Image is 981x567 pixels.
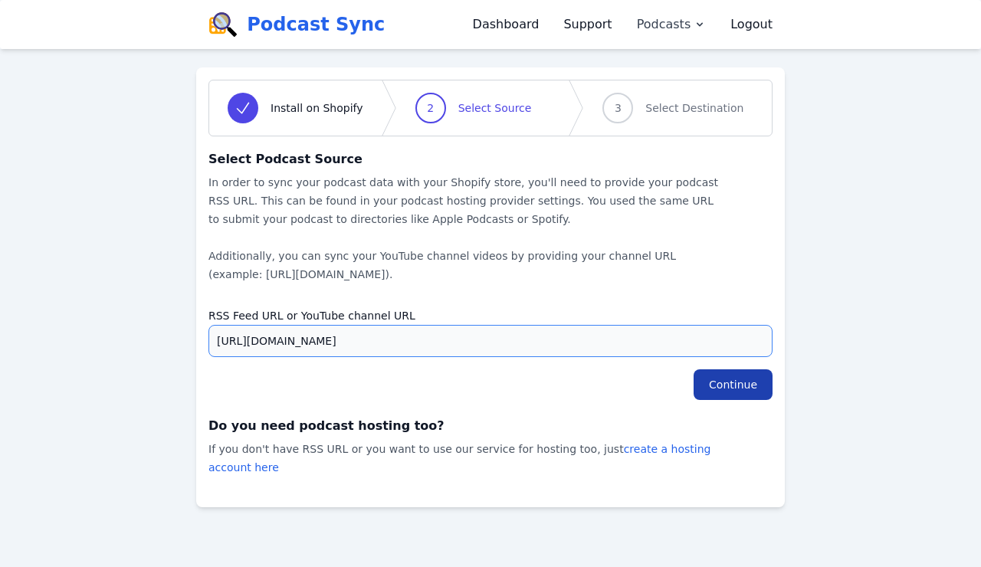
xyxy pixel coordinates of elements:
label: RSS Feed URL or YouTube channel URL [208,302,773,325]
span: 3 [615,100,622,116]
span: Podcast Sync [247,12,385,37]
h3: Do you need podcast hosting too? [208,415,773,437]
a: 2Select Source [397,80,550,136]
span: 2 [427,100,434,116]
input: Continue [694,369,773,400]
span: Install on Shopify [271,100,363,116]
nav: Progress [208,80,773,136]
a: Logout [730,15,773,34]
img: logo-d6353d82961d4b277a996a0a8fdf87ac71be1fddf08234e77692563490a7b2fc.svg [208,12,238,37]
p: In order to sync your podcast data with your Shopify store, you'll need to provide your podcast R... [208,173,723,283]
button: Podcasts [637,15,707,34]
span: Select Source [458,100,532,116]
iframe: Drift Widget Chat Controller [904,490,963,549]
a: Support [563,15,612,34]
a: 3Select Destination [584,80,762,136]
p: If you don't have RSS URL or you want to use our service for hosting too, just [208,440,723,477]
a: Dashboard [473,15,540,34]
span: Select Destination [645,100,743,116]
a: Podcast Sync [208,12,385,37]
h3: Select Podcast Source [208,149,773,170]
